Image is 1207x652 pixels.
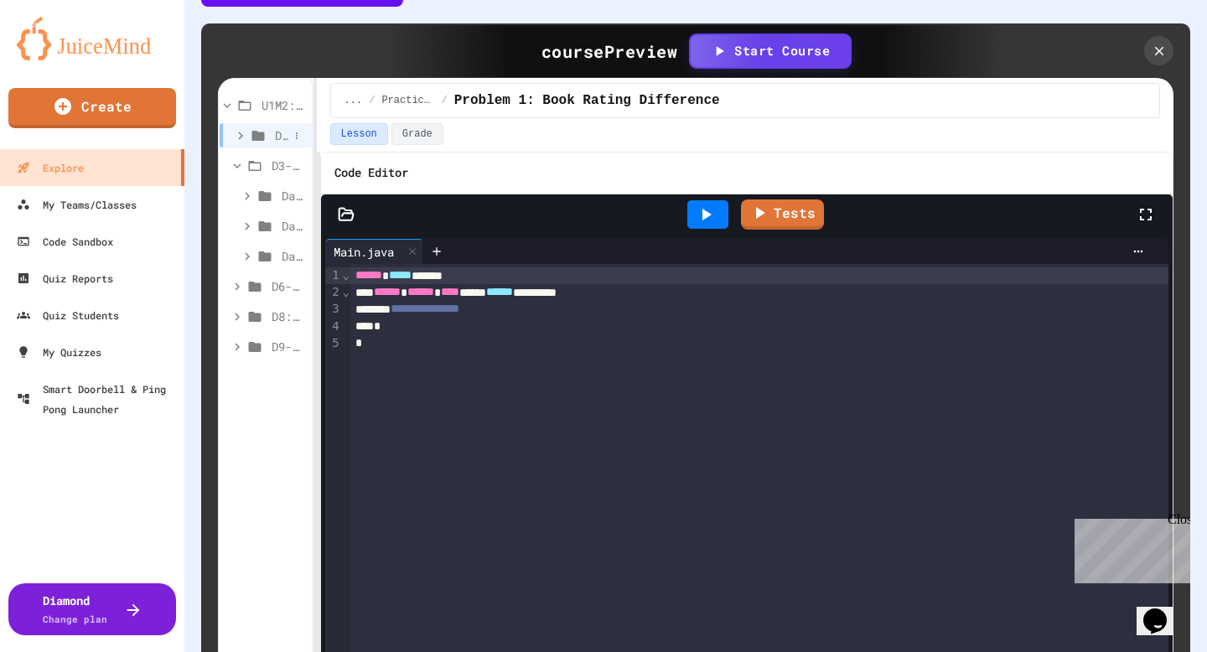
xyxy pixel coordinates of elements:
[8,88,176,128] a: Create
[325,239,423,264] div: Main.java
[711,41,830,60] div: Start Course
[325,267,342,284] div: 1
[442,94,448,107] span: /
[17,194,137,215] div: My Teams/Classes
[1068,512,1190,583] iframe: chat widget
[262,96,305,114] span: U1M2: Using Classes and Objects
[325,318,342,335] div: 4
[43,613,107,625] span: Change plan
[43,592,107,627] div: Diamond
[325,284,342,301] div: 2
[17,158,84,178] div: Explore
[541,39,678,64] div: course Preview
[381,94,434,107] span: Practice (10 mins)
[282,247,305,265] span: Day 5
[17,231,113,251] div: Code Sandbox
[691,35,850,67] button: Start Course
[325,243,402,261] div: Main.java
[334,163,408,184] h6: Code Editor
[288,127,305,144] button: More options
[391,123,443,145] button: Grade
[17,17,168,60] img: logo-orange.svg
[272,308,305,325] span: D8: Introduction to Algorithms
[342,285,350,298] span: Fold line
[325,301,342,318] div: 3
[17,305,119,325] div: Quiz Students
[275,127,288,144] span: D1-2: The Math Class
[272,277,305,295] span: D6-7: Primitive and Object Types
[741,199,824,230] a: Tests
[282,187,305,204] span: Day 3
[272,338,305,355] span: D9-11 - Module Wrap Up
[454,91,720,111] span: Problem 1: Book Rating Difference
[17,342,101,362] div: My Quizzes
[17,379,178,419] div: Smart Doorbell & Ping Pong Launcher
[282,217,305,235] span: Day 4
[344,94,363,107] span: ...
[7,7,116,106] div: Chat with us now!Close
[369,94,375,107] span: /
[330,123,388,145] button: Lesson
[342,268,350,282] span: Fold line
[8,583,176,635] button: DiamondChange plan
[325,335,342,352] div: 5
[17,268,113,288] div: Quiz Reports
[1137,585,1190,635] iframe: chat widget
[272,157,305,174] span: D3-5: Strings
